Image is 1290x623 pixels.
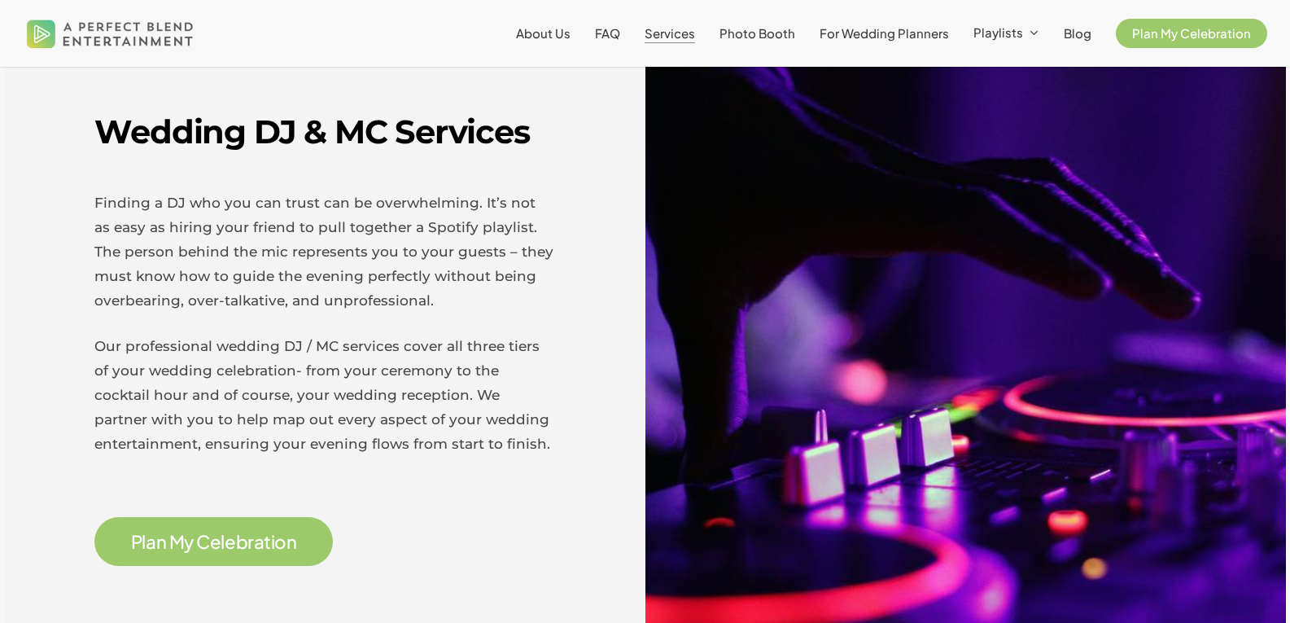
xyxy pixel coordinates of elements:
[595,25,620,41] span: FAQ
[156,533,167,551] span: n
[221,533,225,551] span: l
[247,533,254,551] span: r
[264,533,271,551] span: t
[210,533,221,551] span: e
[146,533,156,551] span: a
[94,112,554,152] h2: Wedding DJ & MC Services
[973,26,1039,41] a: Playlists
[23,7,198,60] img: A Perfect Blend Entertainment
[820,27,949,40] a: For Wedding Planners
[271,533,275,551] span: i
[274,533,286,551] span: o
[286,533,297,551] span: n
[142,533,146,551] span: l
[1116,27,1267,40] a: Plan My Celebration
[645,25,695,41] span: Services
[94,338,550,452] span: Our professional wedding DJ / MC services cover all three tiers of your wedding celebration- from...
[595,27,620,40] a: FAQ
[184,533,194,551] span: y
[820,25,949,41] span: For Wedding Planners
[196,533,210,551] span: C
[516,27,571,40] a: About Us
[645,27,695,40] a: Services
[131,532,297,551] a: Plan My Celebration
[94,195,553,309] span: Finding a DJ who you can trust can be overwhelming. It’s not as easy as hiring your friend to pul...
[973,24,1023,40] span: Playlists
[131,533,142,551] span: P
[236,533,248,551] span: b
[225,533,236,551] span: e
[1064,27,1091,40] a: Blog
[719,25,795,41] span: Photo Booth
[1064,25,1091,41] span: Blog
[254,533,265,551] span: a
[516,25,571,41] span: About Us
[169,533,185,551] span: M
[719,27,795,40] a: Photo Booth
[1132,25,1251,41] span: Plan My Celebration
